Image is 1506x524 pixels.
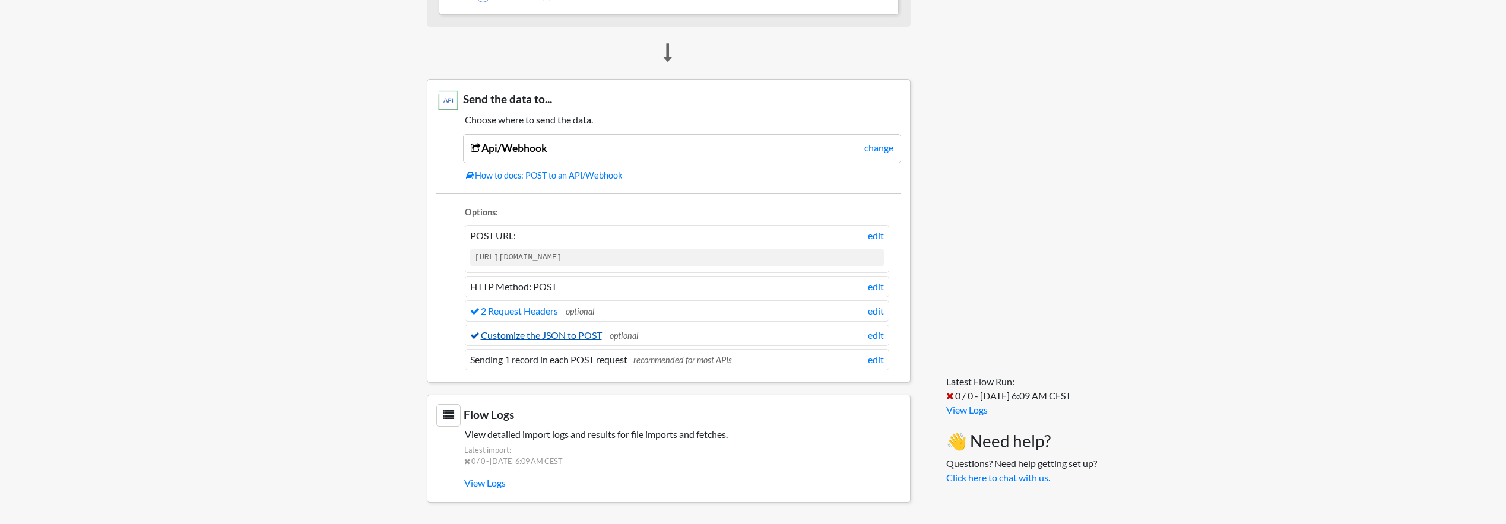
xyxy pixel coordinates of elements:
[465,225,889,273] li: POST URL:
[465,276,889,297] li: HTTP Method: POST
[465,206,889,222] li: Options:
[868,304,884,318] a: edit
[470,305,558,316] a: 2 Request Headers
[436,404,901,426] h3: Flow Logs
[436,88,460,112] img: Any API
[946,404,988,415] a: View Logs
[946,376,1071,401] span: Latest Flow Run: 0 / 0 - [DATE] 6:09 AM CEST
[566,306,594,316] span: optional
[946,431,1097,452] h3: 👋 Need help?
[868,352,884,367] a: edit
[470,329,602,341] a: Customize the JSON to POST
[471,142,547,154] a: Api/Webhook
[465,349,889,370] li: Sending 1 record in each POST request
[436,428,901,440] h5: View detailed import logs and results for file imports and fetches.
[466,169,901,182] a: How to docs: POST to an API/Webhook
[436,88,901,112] h3: Send the data to...
[436,114,901,125] h5: Choose where to send the data.
[436,444,901,473] span: Latest import: 0 / 0 - [DATE] 6:09 AM CEST
[864,141,893,155] a: change
[946,456,1097,485] p: Questions? Need help getting set up?
[470,249,884,266] code: [URL][DOMAIN_NAME]
[868,280,884,294] a: edit
[868,328,884,342] a: edit
[464,473,901,493] a: View Logs
[633,355,732,365] span: recommended for most APIs
[868,228,884,243] a: edit
[610,331,638,341] span: optional
[946,472,1050,483] a: Click here to chat with us.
